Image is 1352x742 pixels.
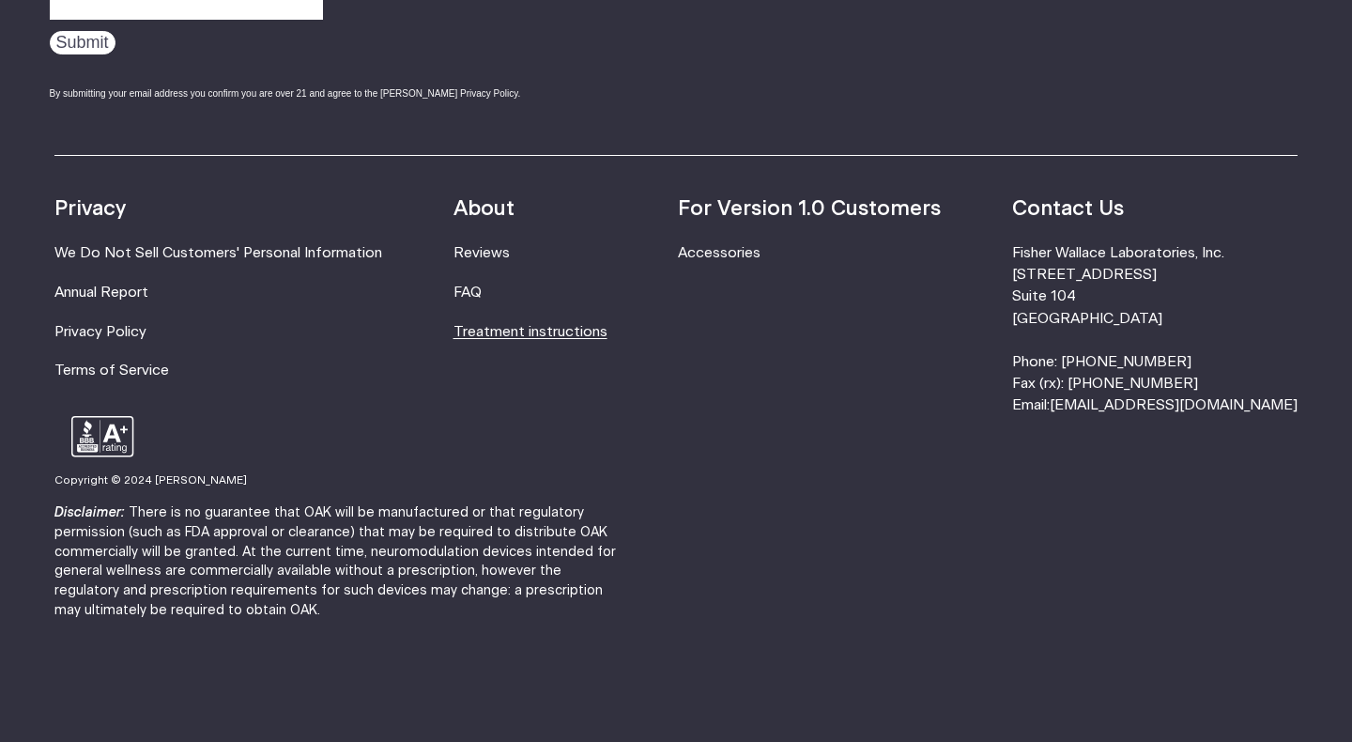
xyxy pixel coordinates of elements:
[54,246,382,260] a: We Do Not Sell Customers' Personal Information
[1012,198,1124,219] strong: Contact Us
[453,286,482,300] a: FAQ
[50,86,580,100] div: By submitting your email address you confirm you are over 21 and agree to the [PERSON_NAME] Priva...
[1012,242,1298,416] li: Fisher Wallace Laboratories, Inc. [STREET_ADDRESS] Suite 104 [GEOGRAPHIC_DATA] Phone: [PHONE_NUMB...
[54,198,126,219] strong: Privacy
[54,506,125,519] strong: Disclaimer:
[453,198,515,219] strong: About
[54,286,148,300] a: Annual Report
[1050,398,1298,412] a: [EMAIL_ADDRESS][DOMAIN_NAME]
[54,363,169,378] a: Terms of Service
[50,31,115,54] input: Submit
[54,475,247,486] small: Copyright © 2024 [PERSON_NAME]
[453,325,607,339] a: Treatment instructions
[54,325,146,339] a: Privacy Policy
[678,198,941,219] strong: For Version 1.0 Customers
[453,246,510,260] a: Reviews
[678,246,760,260] a: Accessories
[54,503,629,621] p: There is no guarantee that OAK will be manufactured or that regulatory permission (such as FDA ap...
